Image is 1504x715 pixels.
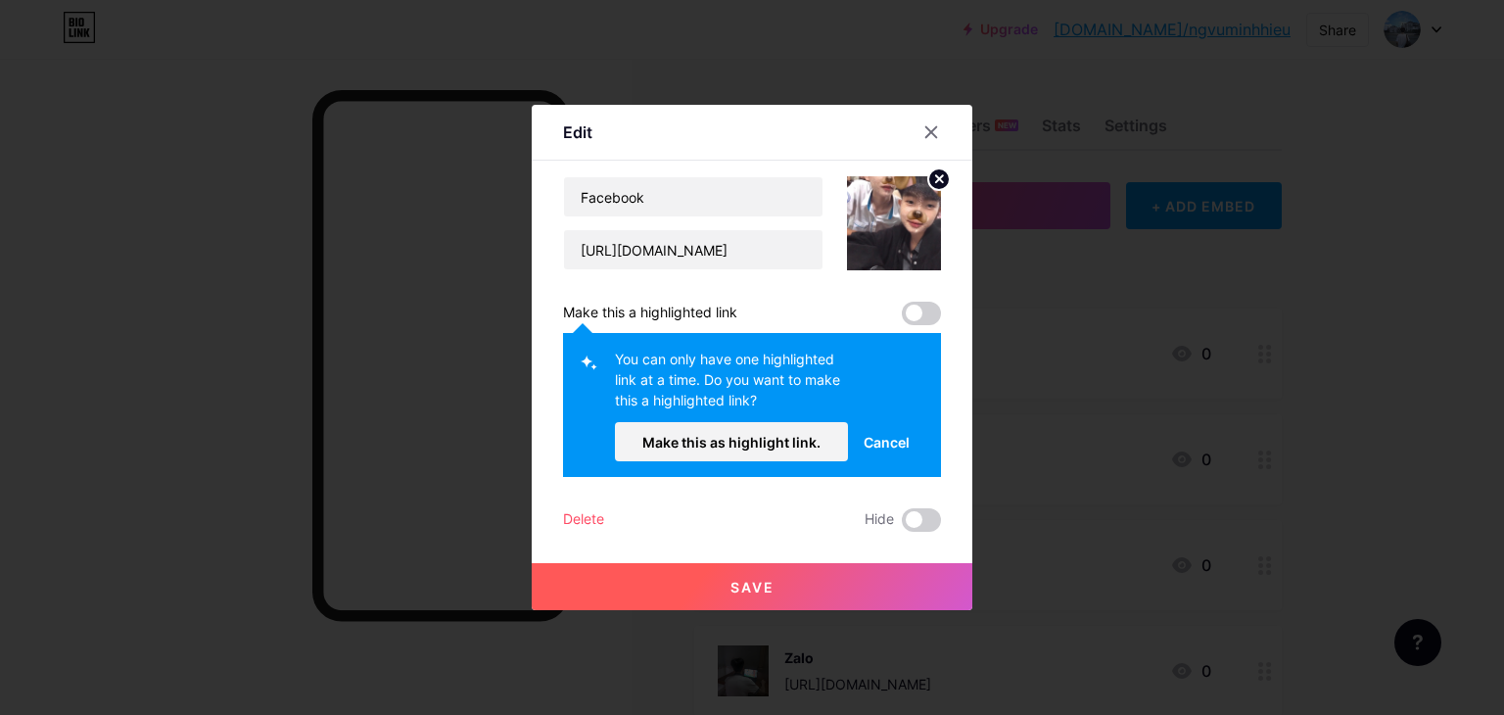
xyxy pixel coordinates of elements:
[532,563,972,610] button: Save
[563,508,604,532] div: Delete
[730,579,775,596] span: Save
[564,230,822,269] input: URL
[864,432,910,453] span: Cancel
[642,434,821,451] span: Make this as highlight link.
[563,120,592,144] div: Edit
[563,302,737,325] div: Make this a highlighted link
[564,177,822,216] input: Title
[848,422,925,461] button: Cancel
[615,349,848,422] div: You can only have one highlighted link at a time. Do you want to make this a highlighted link?
[847,176,941,270] img: link_thumbnail
[615,422,848,461] button: Make this as highlight link.
[865,508,894,532] span: Hide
